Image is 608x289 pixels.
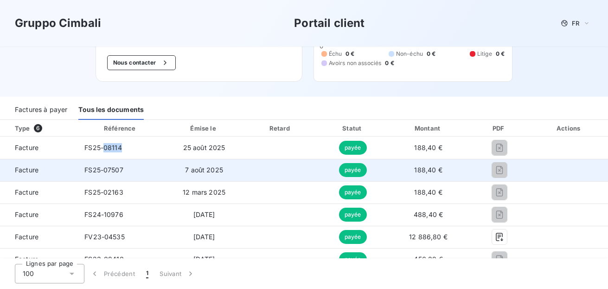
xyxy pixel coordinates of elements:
[319,124,387,133] div: Statut
[346,50,354,58] span: 0 €
[107,55,176,70] button: Nous contacter
[23,269,34,278] span: 100
[84,166,123,174] span: FS25-07507
[193,255,215,263] span: [DATE]
[390,124,467,133] div: Montant
[15,15,101,32] h3: Gruppo Cimbali
[294,15,365,32] h3: Portail client
[84,264,141,283] button: Précédent
[7,165,70,175] span: Facture
[7,232,70,242] span: Facture
[166,124,242,133] div: Émise le
[183,144,225,151] span: 25 août 2025
[7,210,70,219] span: Facture
[477,50,492,58] span: Litige
[414,255,442,263] span: 456,22 €
[9,124,75,133] div: Type
[183,188,225,196] span: 12 mars 2025
[84,233,125,241] span: FV23-04535
[470,124,529,133] div: PDF
[409,233,448,241] span: 12 886,80 €
[329,59,382,67] span: Avoirs non associés
[84,188,123,196] span: FS25-02163
[193,210,215,218] span: [DATE]
[7,143,70,152] span: Facture
[15,100,67,120] div: Factures à payer
[7,188,70,197] span: Facture
[154,264,201,283] button: Suivant
[84,144,122,151] span: FS25-08114
[414,210,443,218] span: 488,40 €
[34,124,42,132] span: 6
[532,124,606,133] div: Actions
[193,233,215,241] span: [DATE]
[414,188,442,196] span: 188,40 €
[339,185,367,199] span: payée
[141,264,154,283] button: 1
[339,252,367,266] span: payée
[146,269,148,278] span: 1
[339,141,367,155] span: payée
[339,208,367,222] span: payée
[414,166,442,174] span: 188,40 €
[339,230,367,244] span: payée
[496,50,505,58] span: 0 €
[329,50,342,58] span: Échu
[339,163,367,177] span: payée
[185,166,223,174] span: 7 août 2025
[104,125,135,132] div: Référence
[78,100,144,120] div: Tous les documents
[572,20,579,27] span: FR
[414,144,442,151] span: 188,40 €
[7,255,70,264] span: Facture
[396,50,423,58] span: Non-échu
[427,50,435,58] span: 0 €
[385,59,394,67] span: 0 €
[84,210,123,218] span: FS24-10976
[84,255,124,263] span: FS23-08410
[246,124,315,133] div: Retard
